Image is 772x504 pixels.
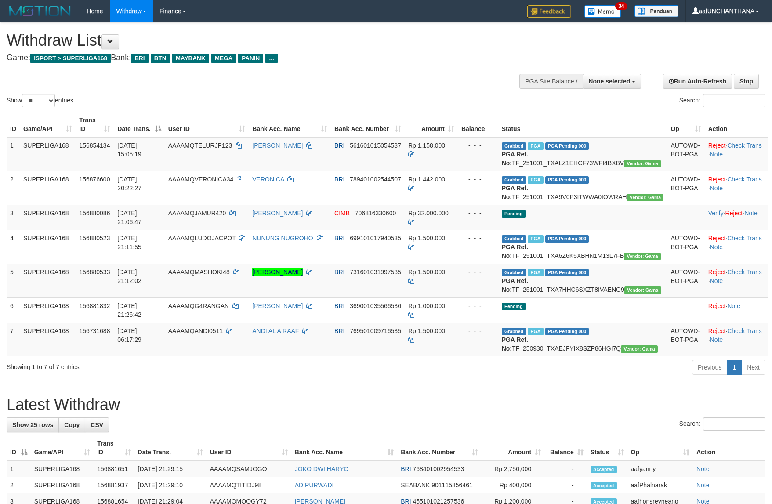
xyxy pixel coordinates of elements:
td: 2 [7,477,31,493]
a: Check Trans [727,268,762,276]
td: · · [705,137,768,171]
span: [DATE] 06:17:29 [117,327,141,343]
div: - - - [461,234,495,243]
div: - - - [461,209,495,218]
td: TF_251001_TXALZ1EHCF73WFI4BXBV [498,137,667,171]
b: PGA Ref. No: [502,336,528,352]
span: Copy 706816330600 to clipboard [355,210,396,217]
a: [PERSON_NAME] [252,142,303,149]
td: SUPERLIGA168 [20,297,76,323]
a: Run Auto-Refresh [663,74,732,89]
span: AAAAMQTELURJP123 [168,142,232,149]
div: PGA Site Balance / [519,74,583,89]
td: TF_250930_TXAEJFYIX8SZP86HGI7Q [498,323,667,356]
td: 5 [7,264,20,297]
span: None selected [588,78,630,85]
span: 156880086 [79,210,110,217]
th: Op: activate to sort column ascending [627,435,693,460]
td: SUPERLIGA168 [31,460,94,477]
span: Rp 32.000.000 [408,210,449,217]
a: Reject [708,142,726,149]
span: ... [265,54,277,63]
span: Rp 1.500.000 [408,268,445,276]
span: CIMB [334,210,350,217]
span: Grabbed [502,142,526,150]
span: Rp 1.442.000 [408,176,445,183]
a: Check Trans [727,142,762,149]
a: Check Trans [727,327,762,334]
th: Action [705,112,768,137]
span: Copy 901115856461 to clipboard [431,482,472,489]
a: Stop [734,74,759,89]
th: Date Trans.: activate to sort column descending [114,112,164,137]
span: 156731688 [79,327,110,334]
label: Show entries [7,94,73,107]
span: BRI [131,54,148,63]
a: Reject [708,327,726,334]
img: Feedback.jpg [527,5,571,18]
td: Rp 400,000 [482,477,544,493]
th: ID: activate to sort column descending [7,435,31,460]
span: Copy 769501009716535 to clipboard [350,327,401,334]
b: PGA Ref. No: [502,277,528,293]
span: AAAAMQMASHOKI48 [168,268,230,276]
a: Note [710,277,723,284]
span: Grabbed [502,328,526,335]
td: TF_251001_TXA9V0P3ITWWA0IOWRAH [498,171,667,205]
a: Reject [708,235,726,242]
th: Trans ID: activate to sort column ascending [76,112,114,137]
span: AAAAMQJAMUR420 [168,210,226,217]
a: Reject [708,176,726,183]
th: Amount: activate to sort column ascending [405,112,458,137]
th: Bank Acc. Name: activate to sort column ascending [249,112,331,137]
span: AAAAMQANDI0511 [168,327,223,334]
th: Bank Acc. Number: activate to sort column ascending [331,112,405,137]
td: 1 [7,460,31,477]
span: Copy 731601031997535 to clipboard [350,268,401,276]
td: [DATE] 21:29:10 [134,477,207,493]
span: PANIN [238,54,263,63]
span: Copy 561601015054537 to clipboard [350,142,401,149]
th: Action [693,435,765,460]
a: Reject [725,210,743,217]
td: - [544,477,587,493]
td: 6 [7,297,20,323]
span: BRI [401,465,411,472]
a: Note [727,302,740,309]
span: Marked by aafromsomean [528,269,543,276]
td: 3 [7,205,20,230]
a: Reject [708,268,726,276]
a: Note [744,210,758,217]
span: Accepted [591,466,617,473]
td: 156881937 [94,477,134,493]
span: Rp 1.158.000 [408,142,445,149]
span: MAYBANK [172,54,209,63]
td: AUTOWD-BOT-PGA [667,137,704,171]
th: ID [7,112,20,137]
span: Marked by aafsengchandara [528,176,543,184]
span: Copy [64,421,80,428]
td: SUPERLIGA168 [20,323,76,356]
th: User ID: activate to sort column ascending [165,112,249,137]
a: Verify [708,210,724,217]
span: PGA Pending [545,176,589,184]
span: Pending [502,303,526,310]
span: Vendor URL: https://trx31.1velocity.biz [624,253,661,260]
td: AUTOWD-BOT-PGA [667,264,704,297]
h1: Latest Withdraw [7,396,765,413]
div: - - - [461,301,495,310]
a: [PERSON_NAME] [252,302,303,309]
span: BRI [334,327,344,334]
span: Marked by aafromsomean [528,235,543,243]
span: PGA Pending [545,235,589,243]
th: Game/API: activate to sort column ascending [31,435,94,460]
th: Status [498,112,667,137]
span: CSV [91,421,103,428]
td: AUTOWD-BOT-PGA [667,171,704,205]
a: ANDI AL A RAAF [252,327,299,334]
span: AAAAMQG4RANGAN [168,302,229,309]
a: Previous [692,360,727,375]
a: Next [741,360,765,375]
th: Game/API: activate to sort column ascending [20,112,76,137]
span: Marked by aafsengchandara [528,142,543,150]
